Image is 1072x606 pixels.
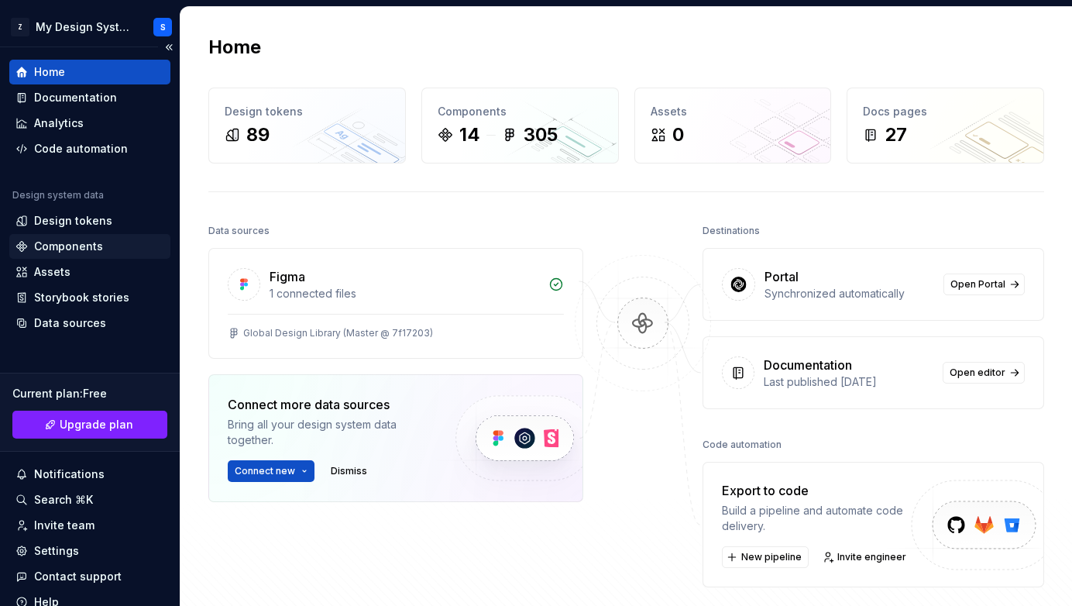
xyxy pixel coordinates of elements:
[651,104,816,119] div: Assets
[764,267,799,286] div: Portal
[208,88,406,164] a: Design tokens89
[9,85,170,110] a: Documentation
[672,122,684,147] div: 0
[885,122,907,147] div: 27
[9,539,170,563] a: Settings
[764,356,852,374] div: Documentation
[9,487,170,512] button: Search ⌘K
[818,546,913,568] a: Invite engineer
[9,462,170,487] button: Notifications
[12,386,167,401] div: Current plan : Free
[459,122,480,147] div: 14
[270,286,539,301] div: 1 connected files
[208,220,270,242] div: Data sources
[228,460,314,482] button: Connect new
[34,90,117,105] div: Documentation
[11,18,29,36] div: Z
[34,264,70,280] div: Assets
[9,60,170,84] a: Home
[9,260,170,284] a: Assets
[634,88,832,164] a: Assets0
[943,362,1025,384] a: Open editor
[9,513,170,538] a: Invite team
[34,141,128,157] div: Code automation
[764,286,934,301] div: Synchronized automatically
[34,115,84,131] div: Analytics
[34,492,93,508] div: Search ⌘K
[524,122,558,147] div: 305
[60,417,133,432] span: Upgrade plan
[235,465,295,477] span: Connect new
[324,460,374,482] button: Dismiss
[34,64,65,80] div: Home
[9,311,170,336] a: Data sources
[950,278,1005,291] span: Open Portal
[9,208,170,233] a: Design tokens
[950,367,1005,379] span: Open editor
[246,122,270,147] div: 89
[12,411,167,439] a: Upgrade plan
[34,543,79,559] div: Settings
[847,88,1044,164] a: Docs pages27
[863,104,1028,119] div: Docs pages
[722,546,809,568] button: New pipeline
[703,220,760,242] div: Destinations
[3,10,177,43] button: ZMy Design SystemS
[421,88,619,164] a: Components14305
[703,434,782,456] div: Code automation
[158,36,180,58] button: Collapse sidebar
[34,290,129,305] div: Storybook stories
[9,111,170,136] a: Analytics
[722,481,913,500] div: Export to code
[34,315,106,331] div: Data sources
[331,465,367,477] span: Dismiss
[438,104,603,119] div: Components
[34,239,103,254] div: Components
[722,503,913,534] div: Build a pipeline and automate code delivery.
[9,285,170,310] a: Storybook stories
[228,395,429,414] div: Connect more data sources
[34,518,94,533] div: Invite team
[208,35,261,60] h2: Home
[208,248,583,359] a: Figma1 connected filesGlobal Design Library (Master @ 7f17203)
[741,551,802,563] span: New pipeline
[12,189,104,201] div: Design system data
[34,569,122,584] div: Contact support
[160,21,166,33] div: S
[34,213,112,229] div: Design tokens
[225,104,390,119] div: Design tokens
[943,274,1025,295] a: Open Portal
[764,374,933,390] div: Last published [DATE]
[9,234,170,259] a: Components
[34,467,105,482] div: Notifications
[9,564,170,589] button: Contact support
[243,327,433,339] div: Global Design Library (Master @ 7f17203)
[9,136,170,161] a: Code automation
[228,417,429,448] div: Bring all your design system data together.
[36,19,135,35] div: My Design System
[270,267,305,286] div: Figma
[837,551,906,563] span: Invite engineer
